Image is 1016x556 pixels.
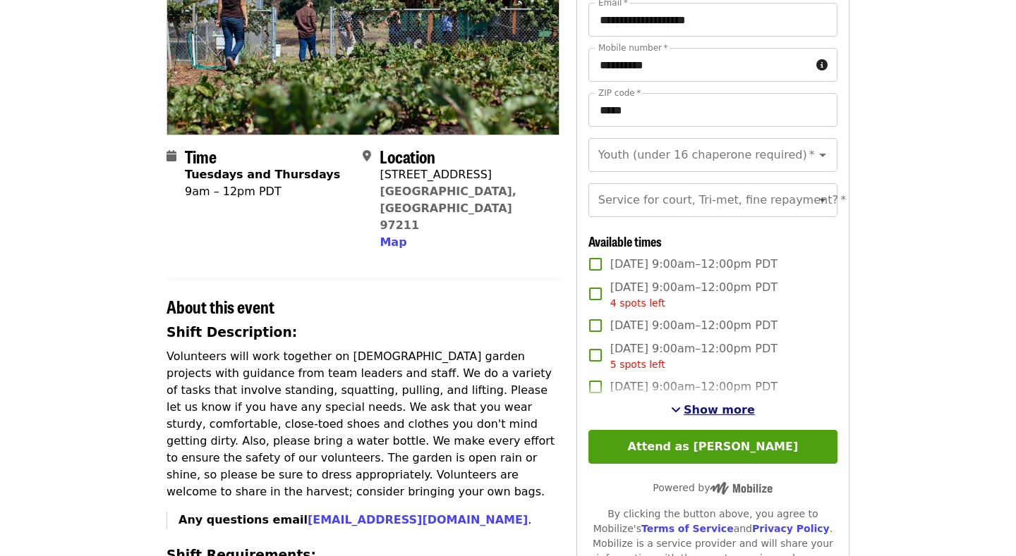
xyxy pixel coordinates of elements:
[641,523,734,534] a: Terms of Service
[179,513,528,526] strong: Any questions email
[610,378,778,395] span: [DATE] 9:00am–12:00pm PDT
[588,232,662,250] span: Available times
[653,482,773,493] span: Powered by
[185,183,340,200] div: 9am – 12pm PDT
[167,348,560,500] p: Volunteers will work together on [DEMOGRAPHIC_DATA] garden projects with guidance from team leade...
[380,166,548,183] div: [STREET_ADDRESS]
[610,256,778,273] span: [DATE] 9:00am–12:00pm PDT
[185,168,340,181] strong: Tuesdays and Thursdays
[308,513,528,526] a: [EMAIL_ADDRESS][DOMAIN_NAME]
[610,317,778,334] span: [DATE] 9:00am–12:00pm PDT
[588,93,837,127] input: ZIP code
[610,340,778,372] span: [DATE] 9:00am–12:00pm PDT
[610,359,665,370] span: 5 spots left
[380,144,435,168] span: Location
[380,185,516,232] a: [GEOGRAPHIC_DATA], [GEOGRAPHIC_DATA] 97211
[598,89,641,97] label: ZIP code
[813,190,833,210] button: Open
[752,523,830,534] a: Privacy Policy
[363,149,371,163] i: map-marker-alt icon
[380,234,406,251] button: Map
[167,325,297,340] strong: Shift Description:
[671,402,755,419] button: See more timeslots
[610,279,778,311] span: [DATE] 9:00am–12:00pm PDT
[588,430,837,464] button: Attend as [PERSON_NAME]
[598,44,667,52] label: Mobile number
[710,482,773,495] img: Powered by Mobilize
[816,58,828,72] i: circle-info icon
[588,3,837,37] input: Email
[179,512,560,529] p: .
[185,144,217,168] span: Time
[588,48,811,82] input: Mobile number
[380,235,406,249] span: Map
[813,145,833,165] button: Open
[167,294,274,319] span: About this event
[167,149,176,163] i: calendar icon
[610,297,665,309] span: 4 spots left
[684,403,755,416] span: Show more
